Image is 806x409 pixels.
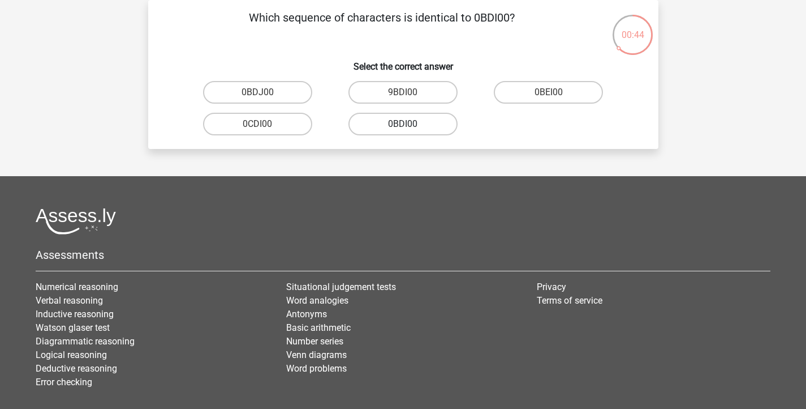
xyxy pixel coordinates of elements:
[286,350,347,360] a: Venn diagrams
[36,208,116,235] img: Assessly logo
[36,363,117,374] a: Deductive reasoning
[286,363,347,374] a: Word problems
[286,282,396,292] a: Situational judgement tests
[166,52,640,72] h6: Select the correct answer
[203,81,312,104] label: 0BDJ00
[36,377,92,387] a: Error checking
[537,295,602,306] a: Terms of service
[166,9,598,43] p: Which sequence of characters is identical to 0BDI00?
[36,295,103,306] a: Verbal reasoning
[286,309,327,319] a: Antonyms
[348,81,458,104] label: 9BDI00
[36,336,135,347] a: Diagrammatic reasoning
[286,336,343,347] a: Number series
[611,14,654,42] div: 00:44
[286,322,351,333] a: Basic arithmetic
[36,282,118,292] a: Numerical reasoning
[348,113,458,135] label: 0BDI00
[203,113,312,135] label: 0CDI00
[36,309,114,319] a: Inductive reasoning
[36,248,770,262] h5: Assessments
[36,322,110,333] a: Watson glaser test
[36,350,107,360] a: Logical reasoning
[494,81,603,104] label: 0BEI00
[286,295,348,306] a: Word analogies
[537,282,566,292] a: Privacy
